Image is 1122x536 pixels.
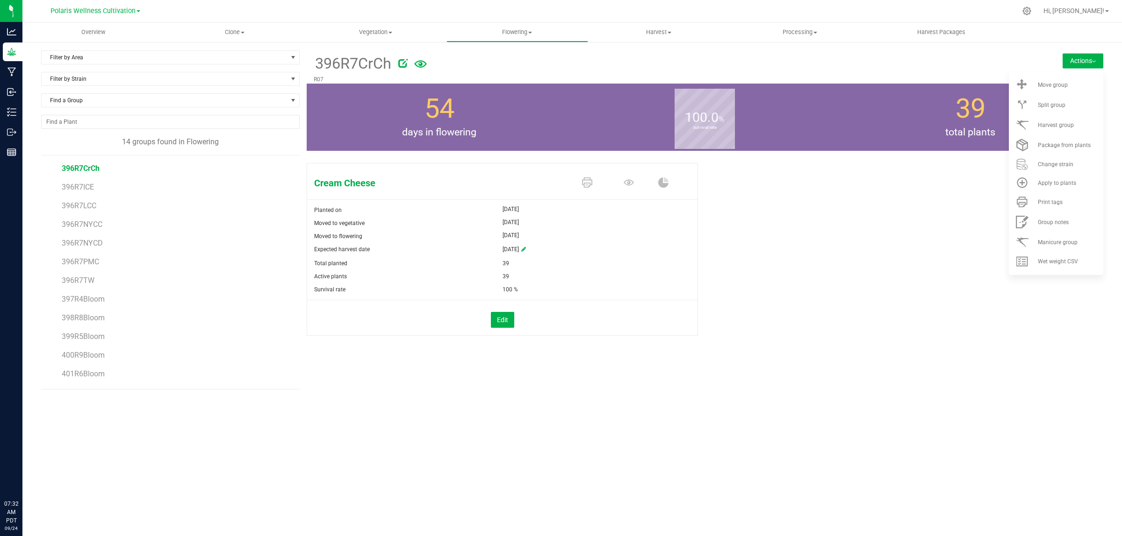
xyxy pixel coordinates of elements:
[1038,258,1078,265] span: Wet weight CSV
[69,28,118,36] span: Overview
[503,230,519,241] span: [DATE]
[314,260,347,267] span: Total planted
[7,107,16,117] inline-svg: Inventory
[7,148,16,157] inline-svg: Reports
[1021,7,1033,15] div: Manage settings
[42,115,299,128] input: NO DATA FOUND
[7,27,16,36] inline-svg: Analytics
[307,125,572,140] span: days in flowering
[305,22,446,42] a: Vegetation
[1038,122,1074,128] span: Harvest group
[7,127,16,137] inline-svg: Outbound
[62,332,105,341] span: 399R5Bloom
[62,351,105,360] span: 400R9Bloom
[288,51,299,64] span: select
[491,312,514,328] button: Edit
[62,201,96,210] span: 396R7LCC
[314,286,345,293] span: Survival rate
[1043,7,1104,14] span: Hi, [PERSON_NAME]!
[314,273,347,280] span: Active plants
[62,295,105,303] span: 397R4Bloom
[314,233,362,240] span: Moved to flowering
[7,87,16,97] inline-svg: Inbound
[729,22,870,42] a: Processing
[307,176,568,190] span: Cream Cheese
[503,243,519,257] span: [DATE]
[50,7,136,15] span: Polaris Wellness Cultivation
[41,136,300,148] div: 14 groups found in Flowering
[4,525,18,532] p: 09/24
[956,93,985,124] span: 39
[314,207,342,213] span: Planted on
[314,220,365,226] span: Moved to vegetative
[870,22,1012,42] a: Harvest Packages
[503,257,509,270] span: 39
[588,22,729,42] a: Harvest
[306,28,446,36] span: Vegetation
[845,84,1096,151] group-info-box: Total number of plants
[62,388,105,397] span: 402R2Bloom
[1038,219,1069,226] span: Group notes
[1038,142,1091,148] span: Package from plants
[62,220,102,229] span: 396R7NYCC
[503,217,519,228] span: [DATE]
[838,125,1103,140] span: total plants
[62,313,105,322] span: 398R8Bloom
[446,22,588,42] a: Flowering
[503,270,509,283] span: 39
[589,28,729,36] span: Harvest
[62,164,100,173] span: 396R7CrCh
[447,28,587,36] span: Flowering
[62,276,94,285] span: 396R7TW
[62,369,105,378] span: 401R6Bloom
[1038,199,1063,205] span: Print tags
[22,22,164,42] a: Overview
[9,461,37,489] iframe: Resource center
[314,75,964,84] p: R07
[503,283,518,296] span: 100 %
[1063,53,1103,68] button: Actions
[164,22,305,42] a: Clone
[579,84,831,151] group-info-box: Survival rate
[503,204,519,215] span: [DATE]
[62,239,103,247] span: 396R7NYCD
[7,47,16,56] inline-svg: Grow
[730,28,870,36] span: Processing
[1038,102,1065,108] span: Split group
[7,67,16,77] inline-svg: Manufacturing
[62,183,94,191] span: 396R7ICE
[314,84,565,151] group-info-box: Days in flowering
[42,94,288,107] span: Find a Group
[1038,82,1068,88] span: Move group
[4,500,18,525] p: 07:32 AM PDT
[1038,239,1078,246] span: Manicure group
[424,93,454,124] span: 54
[164,28,304,36] span: Clone
[675,86,735,169] b: survival rate
[42,51,288,64] span: Filter by Area
[62,257,99,266] span: 396R7PMC
[314,52,391,75] span: 396R7CrCh
[1038,161,1073,168] span: Change strain
[314,246,370,253] span: Expected harvest date
[1038,180,1076,186] span: Apply to plants
[42,72,288,85] span: Filter by Strain
[905,28,978,36] span: Harvest Packages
